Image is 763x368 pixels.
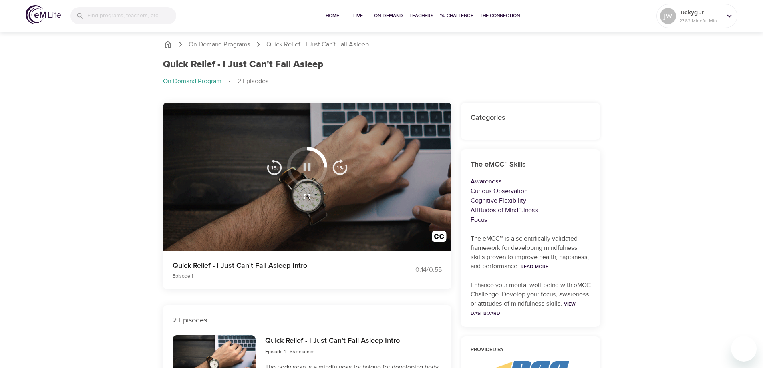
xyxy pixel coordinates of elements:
[409,12,433,20] span: Teachers
[87,7,176,24] input: Find programs, teachers, etc...
[432,231,447,246] img: open_caption.svg
[266,40,369,49] p: Quick Relief - I Just Can't Fall Asleep
[679,8,722,17] p: luckygurl
[265,348,315,355] span: Episode 1 - 55 seconds
[521,263,548,270] a: Read More
[265,335,400,347] h6: Quick Relief - I Just Can't Fall Asleep Intro
[173,272,372,280] p: Episode 1
[471,301,576,316] a: View Dashboard
[26,5,61,24] img: logo
[440,12,473,20] span: 1% Challenge
[660,8,676,24] div: jw
[173,315,442,326] p: 2 Episodes
[266,159,282,175] img: 15s_prev.svg
[374,12,403,20] span: On-Demand
[427,226,451,251] button: Transcript/Closed Captions (c)
[163,77,600,86] nav: breadcrumb
[471,159,591,171] h6: The eMCC™ Skills
[471,215,591,225] p: Focus
[679,17,722,24] p: 2382 Mindful Minutes
[189,40,250,49] a: On-Demand Programs
[471,281,591,318] p: Enhance your mental well-being with eMCC Challenge. Develop your focus, awareness or attitudes of...
[471,112,591,124] h6: Categories
[163,40,600,49] nav: breadcrumb
[163,59,323,70] h1: Quick Relief - I Just Can't Fall Asleep
[471,234,591,271] p: The eMCC™ is a scientifically validated framework for developing mindfulness skills proven to imp...
[332,159,348,175] img: 15s_next.svg
[471,186,591,196] p: Curious Observation
[348,12,368,20] span: Live
[163,77,221,86] p: On-Demand Program
[238,77,269,86] p: 2 Episodes
[480,12,520,20] span: The Connection
[382,265,442,275] div: 0:14 / 0:55
[731,336,757,362] iframe: Button to launch messaging window
[471,177,591,186] p: Awareness
[471,205,591,215] p: Attitudes of Mindfulness
[173,260,372,271] p: Quick Relief - I Just Can't Fall Asleep Intro
[323,12,342,20] span: Home
[471,346,591,354] h6: Provided by
[471,196,591,205] p: Cognitive Flexibility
